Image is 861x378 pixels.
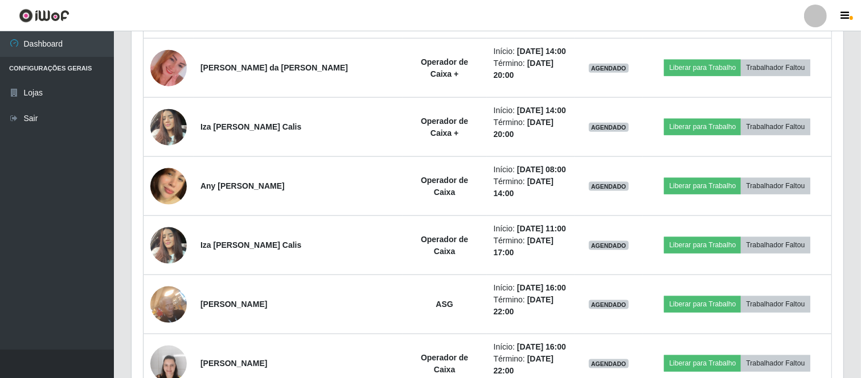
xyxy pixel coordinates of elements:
button: Trabalhador Faltou [741,178,810,194]
strong: Operador de Caixa [421,176,468,197]
li: Início: [494,282,568,294]
li: Término: [494,57,568,81]
strong: Operador de Caixa + [421,117,468,138]
time: [DATE] 11:00 [517,224,566,233]
time: [DATE] 16:00 [517,283,566,292]
strong: [PERSON_NAME] [200,300,267,309]
li: Término: [494,117,568,140]
button: Trabalhador Faltou [741,119,810,135]
li: Término: [494,294,568,318]
img: 1749252865377.jpeg [150,154,187,219]
li: Início: [494,341,568,353]
img: 1754675382047.jpeg [150,221,187,269]
li: Início: [494,45,568,57]
strong: Operador de Caixa [421,235,468,256]
li: Início: [494,105,568,117]
li: Término: [494,235,568,259]
li: Início: [494,223,568,235]
strong: [PERSON_NAME] da [PERSON_NAME] [200,63,348,72]
img: CoreUI Logo [19,9,69,23]
span: AGENDADO [589,359,629,368]
strong: Operador de Caixa + [421,57,468,78]
strong: Operador de Caixa [421,353,468,374]
img: 1755342256776.jpeg [150,280,187,329]
button: Liberar para Trabalho [664,178,741,194]
li: Término: [494,176,568,200]
strong: Iza [PERSON_NAME] Calis [200,122,301,131]
span: AGENDADO [589,300,629,309]
time: [DATE] 14:00 [517,106,566,115]
button: Liberar para Trabalho [664,355,741,371]
span: AGENDADO [589,64,629,73]
strong: Iza [PERSON_NAME] Calis [200,240,301,250]
button: Trabalhador Faltou [741,237,810,253]
button: Liberar para Trabalho [664,60,741,76]
span: AGENDADO [589,182,629,191]
span: AGENDADO [589,241,629,250]
li: Término: [494,353,568,377]
strong: Any [PERSON_NAME] [200,181,285,190]
button: Liberar para Trabalho [664,119,741,135]
button: Liberar para Trabalho [664,296,741,312]
img: 1754675382047.jpeg [150,103,187,151]
button: Trabalhador Faltou [741,355,810,371]
img: 1681847675287.jpeg [150,36,187,101]
strong: ASG [436,300,453,309]
strong: [PERSON_NAME] [200,359,267,368]
button: Trabalhador Faltou [741,296,810,312]
span: AGENDADO [589,123,629,132]
button: Trabalhador Faltou [741,60,810,76]
time: [DATE] 08:00 [517,165,566,174]
button: Liberar para Trabalho [664,237,741,253]
time: [DATE] 16:00 [517,342,566,351]
li: Início: [494,164,568,176]
time: [DATE] 14:00 [517,47,566,56]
